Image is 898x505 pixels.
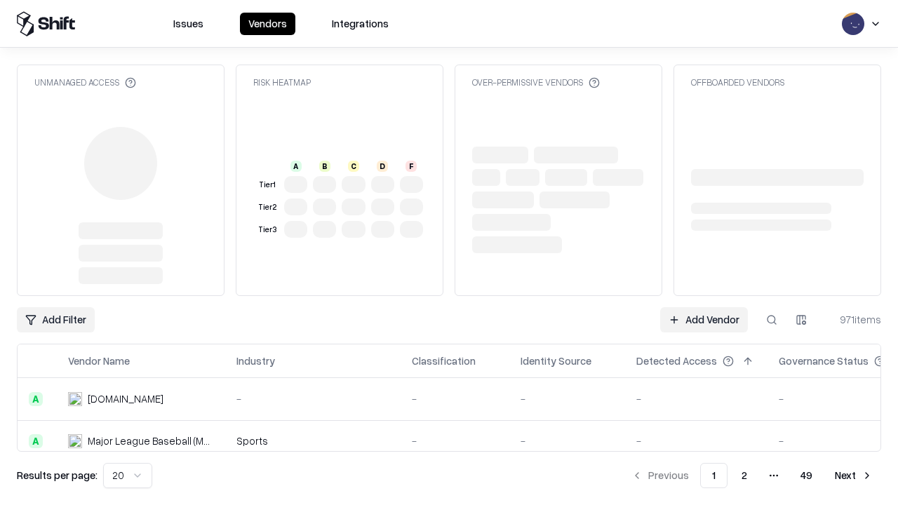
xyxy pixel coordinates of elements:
[779,353,869,368] div: Governance Status
[88,391,163,406] div: [DOMAIN_NAME]
[521,433,614,448] div: -
[636,433,756,448] div: -
[236,353,275,368] div: Industry
[68,392,82,406] img: pathfactory.com
[412,353,476,368] div: Classification
[29,434,43,448] div: A
[521,391,614,406] div: -
[319,161,330,172] div: B
[730,463,758,488] button: 2
[165,13,212,35] button: Issues
[236,433,389,448] div: Sports
[240,13,295,35] button: Vendors
[660,307,748,332] a: Add Vendor
[68,353,130,368] div: Vendor Name
[636,391,756,406] div: -
[17,468,98,483] p: Results per page:
[256,179,279,191] div: Tier 1
[412,433,498,448] div: -
[323,13,397,35] button: Integrations
[256,224,279,236] div: Tier 3
[17,307,95,332] button: Add Filter
[256,201,279,213] div: Tier 2
[700,463,728,488] button: 1
[290,161,302,172] div: A
[472,76,600,88] div: Over-Permissive Vendors
[623,463,881,488] nav: pagination
[88,433,214,448] div: Major League Baseball (MLB)
[636,353,717,368] div: Detected Access
[348,161,359,172] div: C
[521,353,591,368] div: Identity Source
[412,391,498,406] div: -
[29,392,43,406] div: A
[68,434,82,448] img: Major League Baseball (MLB)
[406,161,417,172] div: F
[377,161,388,172] div: D
[825,312,881,327] div: 971 items
[826,463,881,488] button: Next
[691,76,784,88] div: Offboarded Vendors
[253,76,311,88] div: Risk Heatmap
[789,463,824,488] button: 49
[236,391,389,406] div: -
[34,76,136,88] div: Unmanaged Access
